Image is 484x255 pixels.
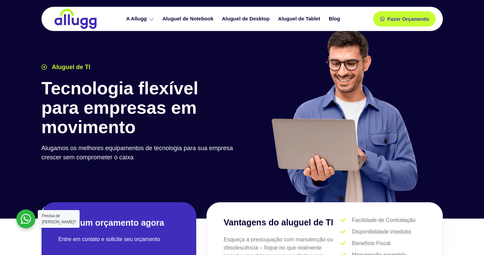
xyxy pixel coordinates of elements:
a: Fazer Orçamento [373,11,436,27]
iframe: Chat Widget [450,222,484,255]
a: Aluguel de Notebook [159,13,219,25]
span: Precisa de [PERSON_NAME]? [42,213,76,224]
p: Alugamos os melhores equipamentos de tecnologia para sua empresa crescer sem comprometer o caixa [41,144,239,162]
a: Aluguel de Desktop [219,13,275,25]
h2: Faça um orçamento agora [59,217,179,228]
p: Entre em contato e solicite seu orçamento [59,235,179,243]
img: aluguel de ti para startups [269,29,419,202]
span: Disponibilidade imediata [350,228,411,236]
h3: Vantagens do aluguel de TI [224,216,341,229]
a: Blog [325,13,345,25]
h1: Tecnologia flexível para empresas em movimento [41,79,239,137]
span: Benefício Fiscal [350,239,390,248]
a: A Allugg [123,13,159,25]
img: locação de TI é Allugg [53,9,98,29]
span: Aluguel de TI [50,63,90,72]
span: Facilidade de Contratação [350,216,416,224]
span: Fazer Orçamento [387,16,429,21]
a: Aluguel de Tablet [275,13,326,25]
